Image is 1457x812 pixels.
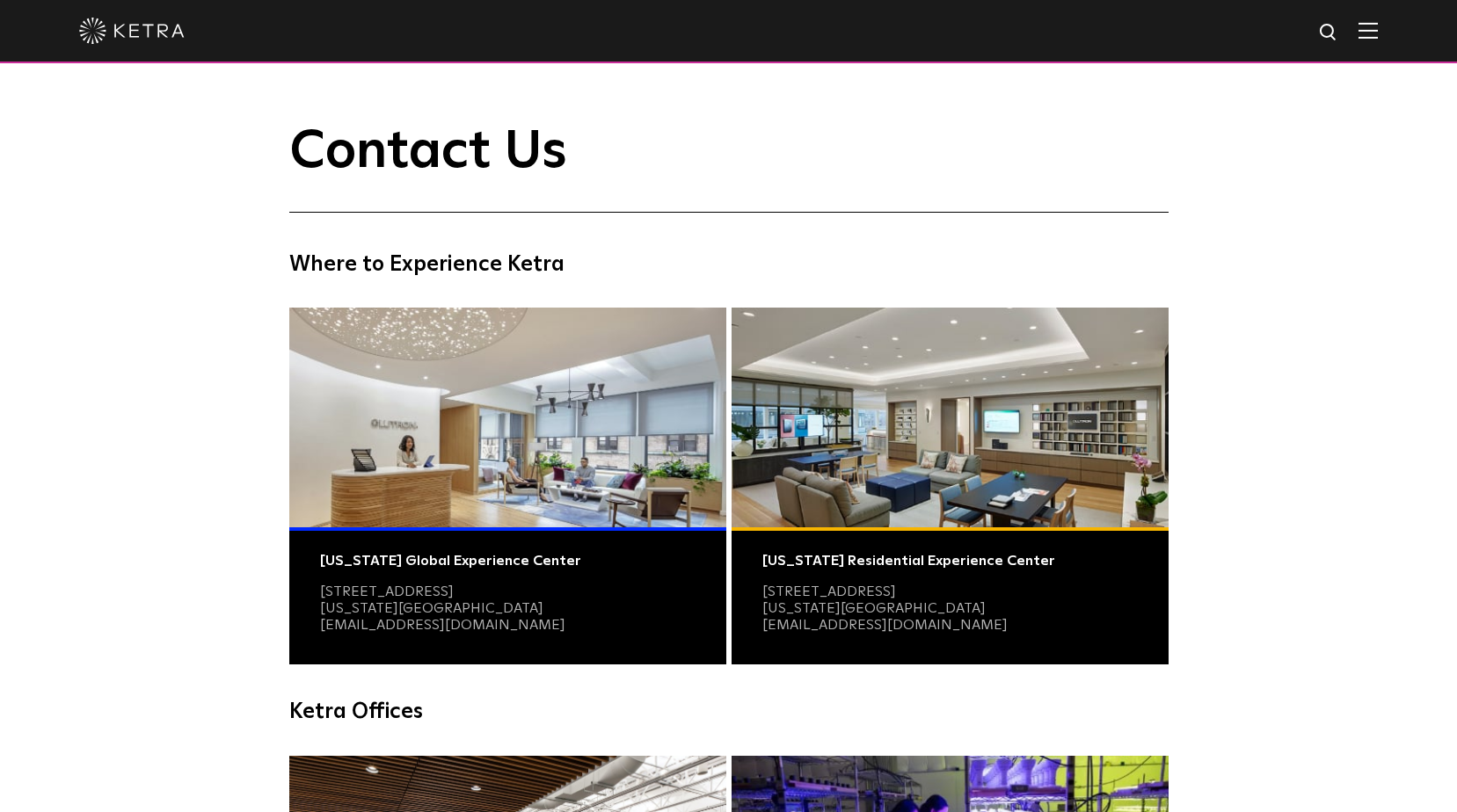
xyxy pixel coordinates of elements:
img: search icon [1318,22,1340,44]
div: [US_STATE] Residential Experience Center [762,553,1138,569]
h4: Where to Experience Ketra [289,248,1169,281]
a: [US_STATE][GEOGRAPHIC_DATA] [320,601,543,615]
img: ketra-logo-2019-white [79,18,185,44]
a: [STREET_ADDRESS] [762,584,896,598]
img: Commercial Photo@2x [289,308,726,527]
img: Hamburger%20Nav.svg [1359,22,1378,39]
a: [STREET_ADDRESS] [320,584,454,598]
h4: Ketra Offices [289,695,1169,729]
a: [EMAIL_ADDRESS][DOMAIN_NAME] [320,618,565,632]
a: [US_STATE][GEOGRAPHIC_DATA] [762,601,986,615]
a: [EMAIL_ADDRESS][DOMAIN_NAME] [762,618,1008,632]
div: [US_STATE] Global Experience Center [320,553,696,569]
h1: Contact Us [289,123,1169,213]
img: Residential Photo@2x [732,308,1169,527]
